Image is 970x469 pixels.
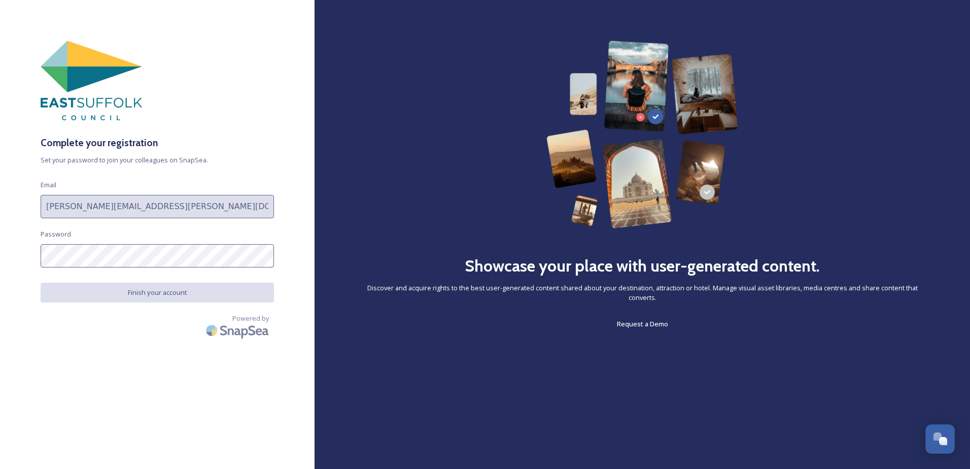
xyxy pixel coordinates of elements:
span: Request a Demo [617,319,668,328]
h2: Showcase your place with user-generated content. [465,254,820,278]
img: SnapSea Logo [203,319,274,343]
span: Set your password to join your colleagues on SnapSea. [41,155,274,165]
span: Powered by [232,314,269,323]
button: Finish your account [41,283,274,303]
h3: Complete your registration [41,136,274,150]
span: Email [41,180,56,190]
img: East%20Suffolk%20Council.png [41,41,142,120]
button: Open Chat [925,424,955,454]
img: 63b42ca75bacad526042e722_Group%20154-p-800.png [546,41,738,228]
span: Discover and acquire rights to the best user-generated content shared about your destination, att... [355,283,929,303]
a: Request a Demo [617,318,668,330]
span: Password [41,229,71,239]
